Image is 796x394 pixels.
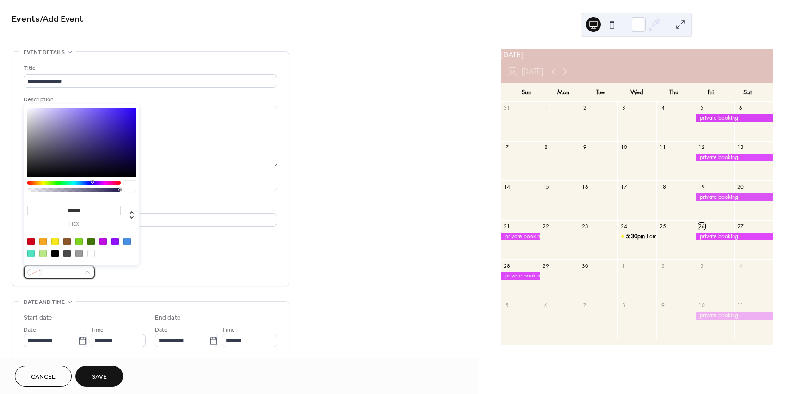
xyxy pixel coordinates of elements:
[15,366,72,387] button: Cancel
[581,262,588,269] div: 30
[27,250,35,257] div: #50E3C2
[92,372,107,382] span: Save
[692,83,729,102] div: Fri
[504,144,511,151] div: 7
[12,10,40,28] a: Events
[508,83,545,102] div: Sun
[504,302,511,308] div: 5
[698,302,705,308] div: 10
[698,105,705,111] div: 5
[75,250,83,257] div: #9B9B9B
[91,325,104,335] span: Time
[696,114,773,122] div: private booking
[27,222,121,227] label: hex
[24,95,275,105] div: Description
[620,183,627,190] div: 17
[111,238,119,245] div: #9013FE
[543,144,549,151] div: 8
[39,238,47,245] div: #F5A623
[222,325,235,335] span: Time
[696,233,773,240] div: private booking
[659,223,666,230] div: 25
[75,238,83,245] div: #7ED321
[87,238,95,245] div: #417505
[543,105,549,111] div: 1
[545,83,582,102] div: Mon
[581,144,588,151] div: 9
[737,302,744,308] div: 11
[155,325,167,335] span: Date
[737,183,744,190] div: 20
[51,238,59,245] div: #F8E71C
[63,250,71,257] div: #4A4A4A
[581,105,588,111] div: 2
[501,49,773,61] div: [DATE]
[63,238,71,245] div: #8B572A
[655,83,692,102] div: Thu
[581,223,588,230] div: 23
[504,223,511,230] div: 21
[24,325,36,335] span: Date
[504,262,511,269] div: 28
[698,223,705,230] div: 26
[659,183,666,190] div: 18
[155,313,181,323] div: End date
[24,63,275,73] div: Title
[582,83,619,102] div: Tue
[620,105,627,111] div: 3
[620,302,627,308] div: 8
[696,193,773,201] div: private booking
[543,262,549,269] div: 29
[659,262,666,269] div: 2
[543,223,549,230] div: 22
[27,238,35,245] div: #D0021B
[501,272,540,280] div: private booking
[620,144,627,151] div: 10
[737,144,744,151] div: 13
[581,183,588,190] div: 16
[24,202,275,212] div: Location
[39,250,47,257] div: #B8E986
[659,302,666,308] div: 9
[75,366,123,387] button: Save
[696,312,773,320] div: private booking
[696,154,773,161] div: private booking
[737,262,744,269] div: 4
[698,183,705,190] div: 19
[698,144,705,151] div: 12
[123,238,131,245] div: #4A90E2
[24,313,52,323] div: Start date
[626,233,647,240] span: 5:30pm
[87,250,95,257] div: #FFFFFF
[581,302,588,308] div: 7
[729,83,766,102] div: Sat
[737,223,744,230] div: 27
[40,10,83,28] span: / Add Event
[504,105,511,111] div: 31
[24,297,65,307] span: Date and time
[543,183,549,190] div: 15
[618,83,655,102] div: Wed
[501,233,540,240] div: private booking
[543,302,549,308] div: 6
[698,262,705,269] div: 3
[620,223,627,230] div: 24
[99,238,107,245] div: #BD10E0
[24,48,65,57] span: Event details
[659,144,666,151] div: 11
[659,105,666,111] div: 4
[51,250,59,257] div: #000000
[31,372,56,382] span: Cancel
[504,183,511,190] div: 14
[617,233,656,240] div: Family Trivia Benefiting the Oblong Band Booster!
[737,105,744,111] div: 6
[647,233,767,240] div: Family Trivia Benefiting the Oblong Band Booster!
[620,262,627,269] div: 1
